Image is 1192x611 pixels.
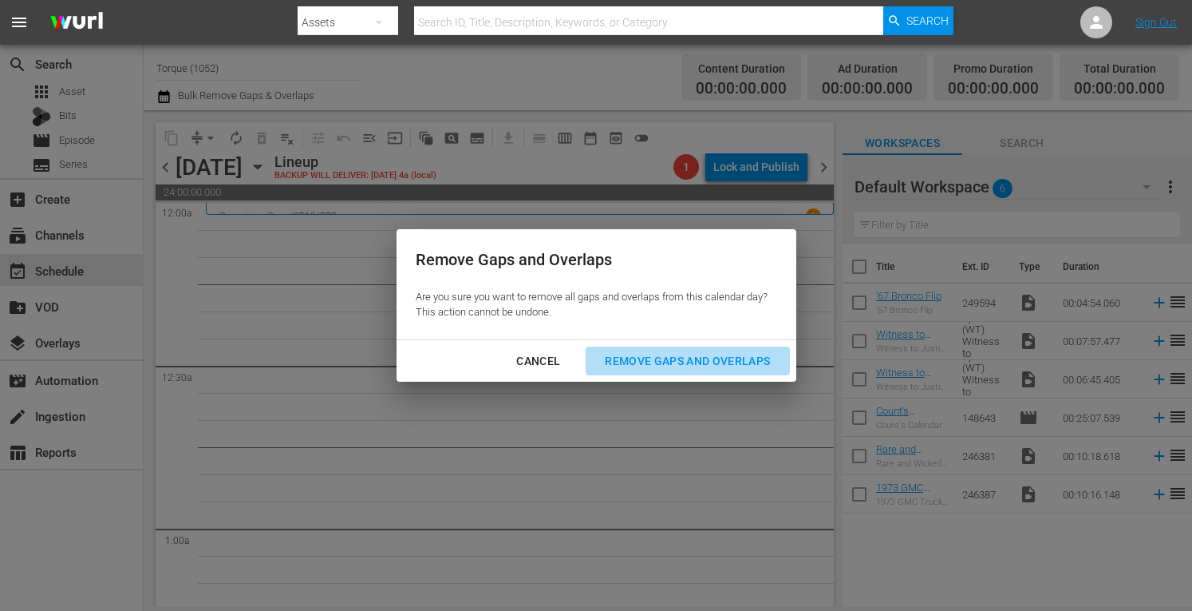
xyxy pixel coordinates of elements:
[416,305,768,320] p: This action cannot be undone.
[38,4,115,42] img: ans4CAIJ8jUAAAAAAAAAAAAAAAAAAAAAAAAgQb4GAAAAAAAAAAAAAAAAAAAAAAAAJMjXAAAAAAAAAAAAAAAAAAAAAAAAgAT5G...
[416,248,768,272] div: Remove Gaps and Overlaps
[503,351,573,371] div: Cancel
[1135,16,1177,29] a: Sign Out
[592,351,783,371] div: Remove Gaps and Overlaps
[10,13,29,32] span: menu
[416,290,768,305] p: Are you sure you want to remove all gaps and overlaps from this calendar day?
[586,347,789,376] button: Remove Gaps and Overlaps
[906,6,949,35] span: Search
[497,347,579,376] button: Cancel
